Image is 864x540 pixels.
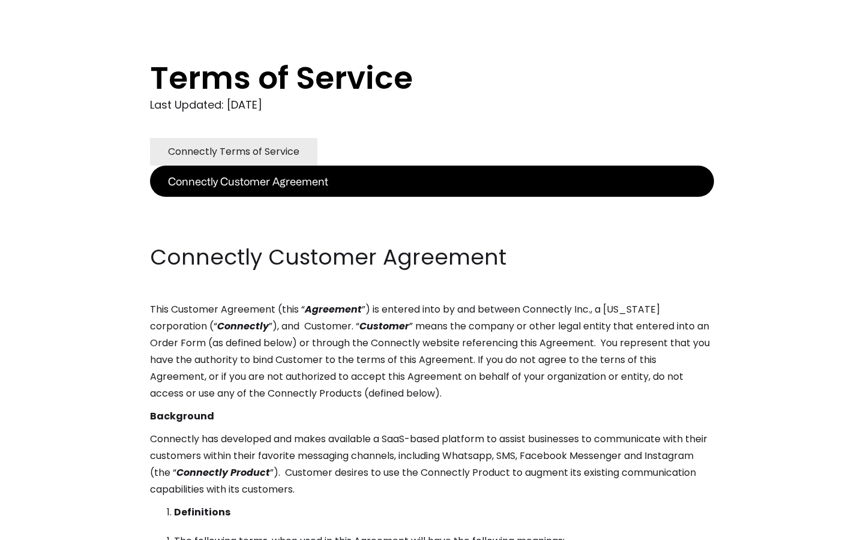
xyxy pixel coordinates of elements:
[217,319,269,333] em: Connectly
[12,518,72,536] aside: Language selected: English
[24,519,72,536] ul: Language list
[150,409,214,423] strong: Background
[176,466,270,479] em: Connectly Product
[168,173,328,190] div: Connectly Customer Agreement
[150,301,714,402] p: This Customer Agreement (this “ ”) is entered into by and between Connectly Inc., a [US_STATE] co...
[174,505,230,519] strong: Definitions
[359,319,409,333] em: Customer
[150,220,714,236] p: ‍
[305,302,362,316] em: Agreement
[168,143,299,160] div: Connectly Terms of Service
[150,242,714,272] h2: Connectly Customer Agreement
[150,431,714,498] p: Connectly has developed and makes available a SaaS-based platform to assist businesses to communi...
[150,197,714,214] p: ‍
[150,96,714,114] div: Last Updated: [DATE]
[150,60,666,96] h1: Terms of Service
